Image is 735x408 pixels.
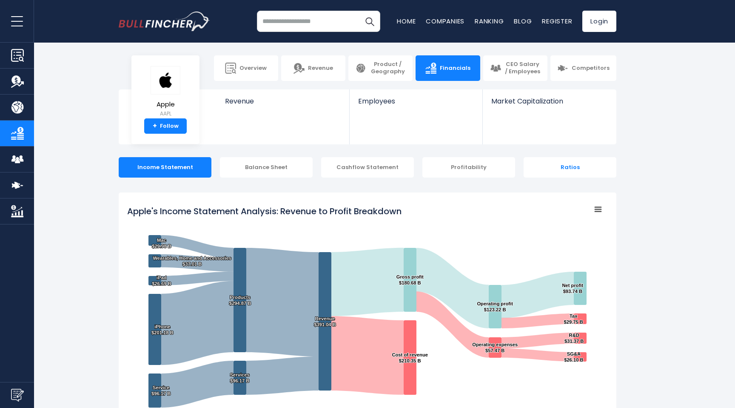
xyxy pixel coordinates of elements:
[230,372,250,383] text: Services $96.17 B
[281,55,345,81] a: Revenue
[150,66,181,119] a: Apple AAPL
[562,283,583,294] text: Net profit $93.74 B
[392,352,428,363] text: Cost of revenue $210.35 B
[477,301,513,312] text: Operating profit $123.22 B
[370,61,406,75] span: Product / Geography
[314,316,336,327] text: Revenue $391.04 B
[152,238,171,249] text: Mac $29.98 B
[151,385,171,396] text: Service $96.17 B
[217,89,350,120] a: Revenue
[144,118,187,134] a: +Follow
[396,274,424,285] text: Gross profit $180.68 B
[416,55,480,81] a: Financials
[524,157,616,178] div: Ratios
[564,351,583,362] text: SG&A $26.10 B
[514,17,532,26] a: Blog
[220,157,313,178] div: Balance Sheet
[151,101,180,108] span: Apple
[426,17,464,26] a: Companies
[358,97,473,105] span: Employees
[127,205,402,217] tspan: Apple's Income Statement Analysis: Revenue to Profit Breakdown
[475,17,504,26] a: Ranking
[572,65,610,72] span: Competitors
[491,97,607,105] span: Market Capitalization
[152,275,171,286] text: iPad $26.69 B
[229,295,251,306] text: Products $294.87 B
[153,256,231,267] text: Wearables, Home and Accessories $37.01 B
[564,333,584,344] text: R&D $31.37 B
[239,65,267,72] span: Overview
[542,17,572,26] a: Register
[504,61,541,75] span: CEO Salary / Employees
[119,11,210,31] img: bullfincher logo
[348,55,413,81] a: Product / Geography
[350,89,482,120] a: Employees
[308,65,333,72] span: Revenue
[564,313,583,325] text: Tax $29.75 B
[582,11,616,32] a: Login
[440,65,470,72] span: Financials
[119,157,211,178] div: Income Statement
[119,11,210,31] a: Go to homepage
[151,110,180,118] small: AAPL
[472,342,518,353] text: Operating expenses $57.47 B
[359,11,380,32] button: Search
[151,324,174,335] text: iPhone $201.18 B
[550,55,616,81] a: Competitors
[422,157,515,178] div: Profitability
[214,55,278,81] a: Overview
[397,17,416,26] a: Home
[483,89,615,120] a: Market Capitalization
[321,157,414,178] div: Cashflow Statement
[225,97,341,105] span: Revenue
[483,55,547,81] a: CEO Salary / Employees
[153,122,157,130] strong: +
